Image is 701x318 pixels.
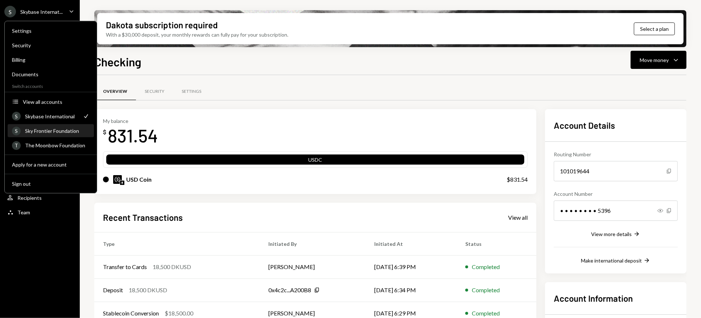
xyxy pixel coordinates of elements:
[94,232,260,255] th: Type
[12,112,21,120] div: S
[165,309,193,318] div: $18,500.00
[17,195,42,201] div: Recipients
[106,156,524,166] div: USDC
[640,56,669,64] div: Move money
[12,42,90,48] div: Security
[120,181,124,185] img: ethereum-mainnet
[457,232,536,255] th: Status
[173,82,210,101] a: Settings
[145,88,164,95] div: Security
[94,82,136,101] a: Overview
[5,82,97,89] div: Switch accounts
[554,119,678,131] h2: Account Details
[25,128,90,134] div: Sky Frontier Foundation
[12,127,21,135] div: S
[8,158,94,171] button: Apply for a new account
[591,230,640,238] button: View more details
[103,309,159,318] div: Stablecoin Conversion
[268,286,311,294] div: 0x4c2c...A200B8
[591,231,632,237] div: View more details
[182,88,201,95] div: Settings
[12,181,90,187] div: Sign out
[554,150,678,158] div: Routing Number
[136,82,173,101] a: Security
[260,255,366,278] td: [PERSON_NAME]
[12,28,90,34] div: Settings
[12,71,90,77] div: Documents
[366,255,457,278] td: [DATE] 6:39 PM
[25,113,78,119] div: Skybase International
[25,142,90,148] div: The Moonbow Foundation
[366,232,457,255] th: Initiated At
[581,257,642,264] div: Make international deposit
[129,286,167,294] div: 18,500 DKUSD
[108,124,158,147] div: 831.54
[8,38,94,51] a: Security
[12,57,90,63] div: Billing
[634,22,675,35] button: Select a plan
[8,139,94,152] a: TThe Moonbow Foundation
[20,9,63,15] div: Skybase Internat...
[631,51,686,69] button: Move money
[4,6,16,17] div: S
[103,88,127,95] div: Overview
[554,190,678,198] div: Account Number
[103,211,183,223] h2: Recent Transactions
[4,206,75,219] a: Team
[8,95,94,108] button: View all accounts
[126,175,152,184] div: USD Coin
[103,286,123,294] div: Deposit
[12,141,21,150] div: T
[106,31,288,38] div: With a $30,000 deposit, your monthly rewards can fully pay for your subscription.
[103,263,147,271] div: Transfer to Cards
[554,201,678,221] div: • • • • • • • • 5396
[153,263,191,271] div: 18,500 DKUSD
[508,214,528,221] div: View all
[472,263,500,271] div: Completed
[260,232,366,255] th: Initiated By
[103,118,158,124] div: My balance
[8,124,94,137] a: SSky Frontier Foundation
[8,67,94,80] a: Documents
[581,257,651,265] button: Make international deposit
[4,191,75,204] a: Recipients
[94,54,141,69] h1: Checking
[472,309,500,318] div: Completed
[106,19,218,31] div: Dakota subscription required
[8,177,94,190] button: Sign out
[554,292,678,304] h2: Account Information
[17,209,30,215] div: Team
[472,286,500,294] div: Completed
[23,99,90,105] div: View all accounts
[103,128,106,136] div: $
[113,175,122,184] img: USDC
[8,24,94,37] a: Settings
[12,161,90,168] div: Apply for a new account
[507,175,528,184] div: $831.54
[8,53,94,66] a: Billing
[554,161,678,181] div: 101019644
[366,278,457,302] td: [DATE] 6:34 PM
[508,213,528,221] a: View all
